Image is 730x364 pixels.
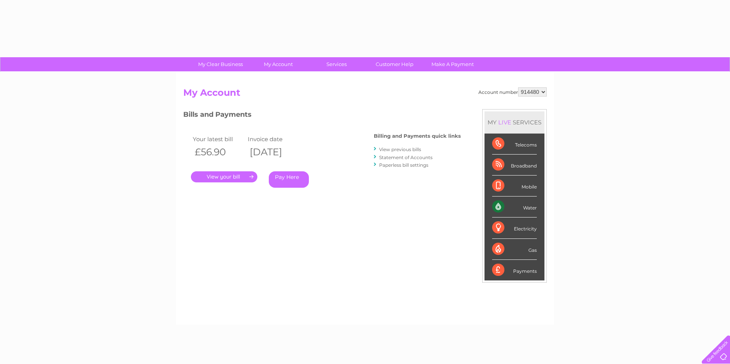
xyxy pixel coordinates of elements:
a: . [191,171,257,182]
div: Mobile [492,176,537,196]
div: Payments [492,260,537,280]
td: Invoice date [246,134,301,144]
div: Water [492,196,537,217]
th: [DATE] [246,144,301,160]
h3: Bills and Payments [183,109,461,122]
a: Customer Help [363,57,426,71]
div: LIVE [497,119,513,126]
td: Your latest bill [191,134,246,144]
th: £56.90 [191,144,246,160]
div: Gas [492,239,537,260]
a: Make A Payment [421,57,484,71]
div: MY SERVICES [485,111,544,133]
a: My Account [247,57,310,71]
a: View previous bills [379,147,421,152]
a: Pay Here [269,171,309,188]
div: Electricity [492,217,537,238]
a: My Clear Business [189,57,252,71]
a: Services [305,57,368,71]
h2: My Account [183,87,547,102]
h4: Billing and Payments quick links [374,133,461,139]
div: Broadband [492,155,537,176]
a: Paperless bill settings [379,162,428,168]
div: Account number [478,87,547,97]
div: Telecoms [492,134,537,155]
a: Statement of Accounts [379,155,433,160]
